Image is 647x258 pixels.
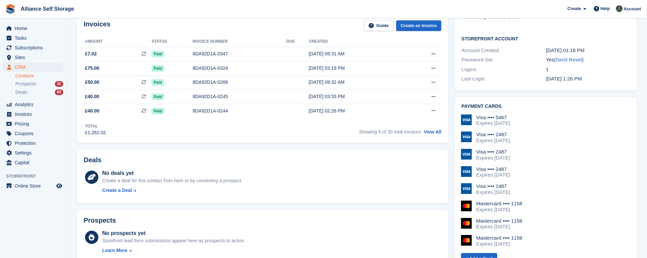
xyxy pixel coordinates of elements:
[556,57,582,62] a: Send Reset
[102,187,242,194] a: Create a Deal
[55,89,63,95] div: 65
[152,79,164,86] span: Paid
[15,53,55,62] span: Sites
[309,79,404,86] div: [DATE] 09:32 AM
[461,149,472,160] img: Visa Logo
[102,177,242,184] div: Create a deal for this contact from here or by converting a prospect.
[3,109,63,119] a: menu
[15,89,27,95] span: Deals
[3,139,63,148] a: menu
[3,53,63,62] a: menu
[152,51,164,57] span: Paid
[461,183,472,194] img: Visa Logo
[624,6,641,12] span: Account
[461,201,472,211] img: Mastercard Logo
[102,169,242,177] div: No deals yet
[15,139,55,148] span: Protection
[461,132,472,142] img: Visa Logo
[193,50,286,57] div: 8DA92D1A-0347
[3,129,63,138] a: menu
[476,138,510,144] div: Expires [DATE]
[102,229,245,237] div: No prospects yet
[85,93,99,100] span: £40.00
[546,56,630,64] div: Yes
[15,100,55,109] span: Analytics
[554,57,583,62] span: ( )
[567,5,581,12] span: Create
[85,79,99,86] span: £50.00
[476,172,510,178] div: Expires [DATE]
[84,20,110,31] h2: Invoices
[461,35,630,42] h2: Storefront Account
[15,81,36,87] span: Prospects
[15,89,63,96] a: Deals 65
[15,129,55,138] span: Coupons
[476,149,510,155] div: Visa •••• 2487
[15,80,63,87] a: Prospects 32
[152,93,164,100] span: Paid
[15,148,55,158] span: Settings
[546,47,630,54] div: [DATE] 01:18 PM
[476,201,522,207] div: Mastercard •••• 1158
[152,36,192,47] th: Status
[3,62,63,72] a: menu
[152,108,164,114] span: Paid
[15,73,63,79] a: Contacts
[476,155,510,161] div: Expires [DATE]
[476,114,510,120] div: Visa •••• 5467
[616,5,623,12] img: Romilly Norton
[15,181,55,191] span: Online Store
[84,36,152,47] th: Amount
[84,156,101,164] h2: Deals
[55,81,63,87] div: 32
[359,129,421,135] span: Showing 5 of 30 total invoices
[15,33,55,43] span: Tasks
[476,207,522,213] div: Expires [DATE]
[193,93,286,100] div: 8DA92D1A-0245
[309,65,404,72] div: [DATE] 03:19 PM
[15,119,55,128] span: Pricing
[102,247,245,254] a: Learn More
[18,3,77,14] a: Alliance Self Storage
[461,75,546,83] div: Last Login
[6,173,67,180] span: Storefront
[461,56,546,64] div: Password Set
[476,183,510,189] div: Visa •••• 2487
[102,247,127,254] div: Learn More
[3,100,63,109] a: menu
[3,158,63,167] a: menu
[15,158,55,167] span: Capital
[476,241,522,247] div: Expires [DATE]
[461,166,472,177] img: Visa Logo
[3,119,63,128] a: menu
[461,104,630,109] h2: Payment cards
[309,50,404,57] div: [DATE] 09:31 AM
[396,20,442,31] a: Create an Invoice
[476,218,522,224] div: Mastercard •••• 1158
[364,20,393,31] a: Guide
[476,224,522,230] div: Expires [DATE]
[85,107,99,114] span: £40.00
[5,4,15,14] img: stora-icon-8386f47178a22dfd0bd8f6a31ec36ba5ce8667c1dd55bd0f319d3a0aa187defe.svg
[424,129,441,135] a: View All
[102,237,245,244] div: Storefront lead form submissions appear here as prospects to action.
[600,5,610,12] span: Help
[15,109,55,119] span: Invoices
[3,181,63,191] a: menu
[461,47,546,54] div: Account Created
[3,24,63,33] a: menu
[193,65,286,72] div: 8DA92D1A-0324
[461,66,546,73] div: Logins
[193,79,286,86] div: 8DA92D1A-0266
[85,65,99,72] span: £75.00
[84,217,116,224] h2: Prospects
[476,189,510,195] div: Expires [DATE]
[3,43,63,52] a: menu
[55,182,63,190] a: Preview store
[3,33,63,43] a: menu
[193,107,286,114] div: 8DA92D1A-0244
[309,93,404,100] div: [DATE] 03:55 PM
[476,166,510,172] div: Visa •••• 2487
[152,65,164,72] span: Paid
[85,50,97,57] span: £7.02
